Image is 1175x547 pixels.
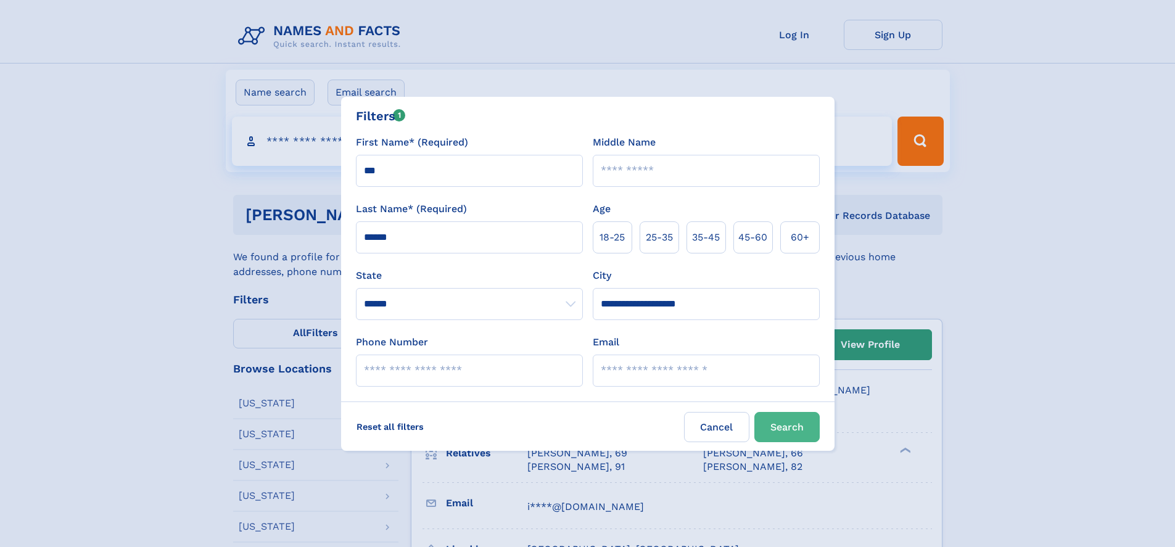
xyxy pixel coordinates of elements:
[593,268,611,283] label: City
[791,230,809,245] span: 60+
[348,412,432,442] label: Reset all filters
[356,335,428,350] label: Phone Number
[738,230,767,245] span: 45‑60
[754,412,820,442] button: Search
[356,135,468,150] label: First Name* (Required)
[692,230,720,245] span: 35‑45
[593,202,611,216] label: Age
[356,202,467,216] label: Last Name* (Required)
[593,135,656,150] label: Middle Name
[356,268,583,283] label: State
[600,230,625,245] span: 18‑25
[593,335,619,350] label: Email
[356,107,406,125] div: Filters
[684,412,749,442] label: Cancel
[646,230,673,245] span: 25‑35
